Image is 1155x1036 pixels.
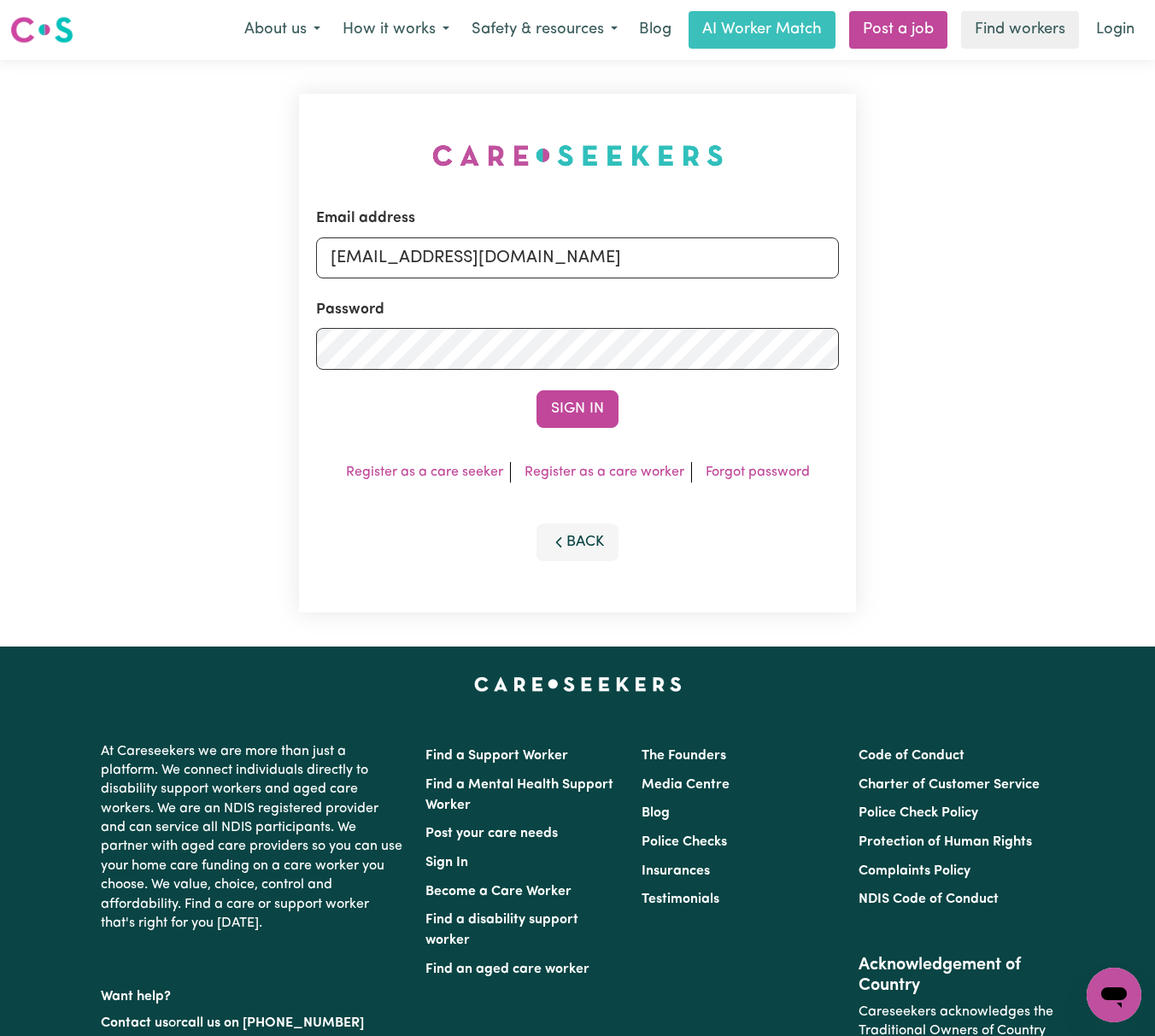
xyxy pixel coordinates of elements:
a: Forgot password [706,465,810,479]
a: The Founders [642,749,726,763]
label: Email address [316,208,415,230]
a: Police Checks [642,835,727,849]
button: Sign In [536,390,619,428]
a: Police Check Policy [859,806,978,820]
a: Contact us [101,1016,168,1030]
p: Want help? [101,980,405,1006]
a: call us on [PHONE_NUMBER] [181,1016,364,1030]
a: Code of Conduct [859,749,964,763]
p: At Careseekers we are more than just a platform. We connect individuals directly to disability su... [101,735,405,940]
button: Back [536,524,619,561]
input: Email address [316,237,839,278]
a: Post your care needs [425,827,558,840]
a: Complaints Policy [859,864,970,878]
a: Careseekers logo [10,10,73,50]
a: Blog [629,11,682,49]
iframe: Button to launch messaging window [1087,968,1141,1022]
a: Blog [642,806,670,820]
button: How it works [331,12,460,48]
a: Protection of Human Rights [859,835,1032,849]
a: Find a Support Worker [425,749,568,763]
a: Testimonials [642,893,719,906]
a: Post a job [849,11,947,49]
a: NDIS Code of Conduct [859,893,999,906]
a: Login [1086,11,1145,49]
button: About us [233,12,331,48]
button: Safety & resources [460,12,629,48]
a: AI Worker Match [689,11,835,49]
a: Media Centre [642,778,730,792]
a: Become a Care Worker [425,885,572,898]
img: Careseekers logo [10,15,73,45]
a: Charter of Customer Service [859,778,1040,792]
a: Find an aged care worker [425,963,589,976]
a: Insurances [642,864,710,878]
a: Sign In [425,856,468,869]
a: Careseekers home page [474,677,682,691]
a: Find workers [961,11,1079,49]
a: Register as a care worker [525,465,684,479]
a: Register as a care seeker [346,465,503,479]
h2: Acknowledgement of Country [859,955,1054,996]
a: Find a Mental Health Support Worker [425,778,613,812]
a: Find a disability support worker [425,913,578,947]
label: Password [316,299,384,321]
